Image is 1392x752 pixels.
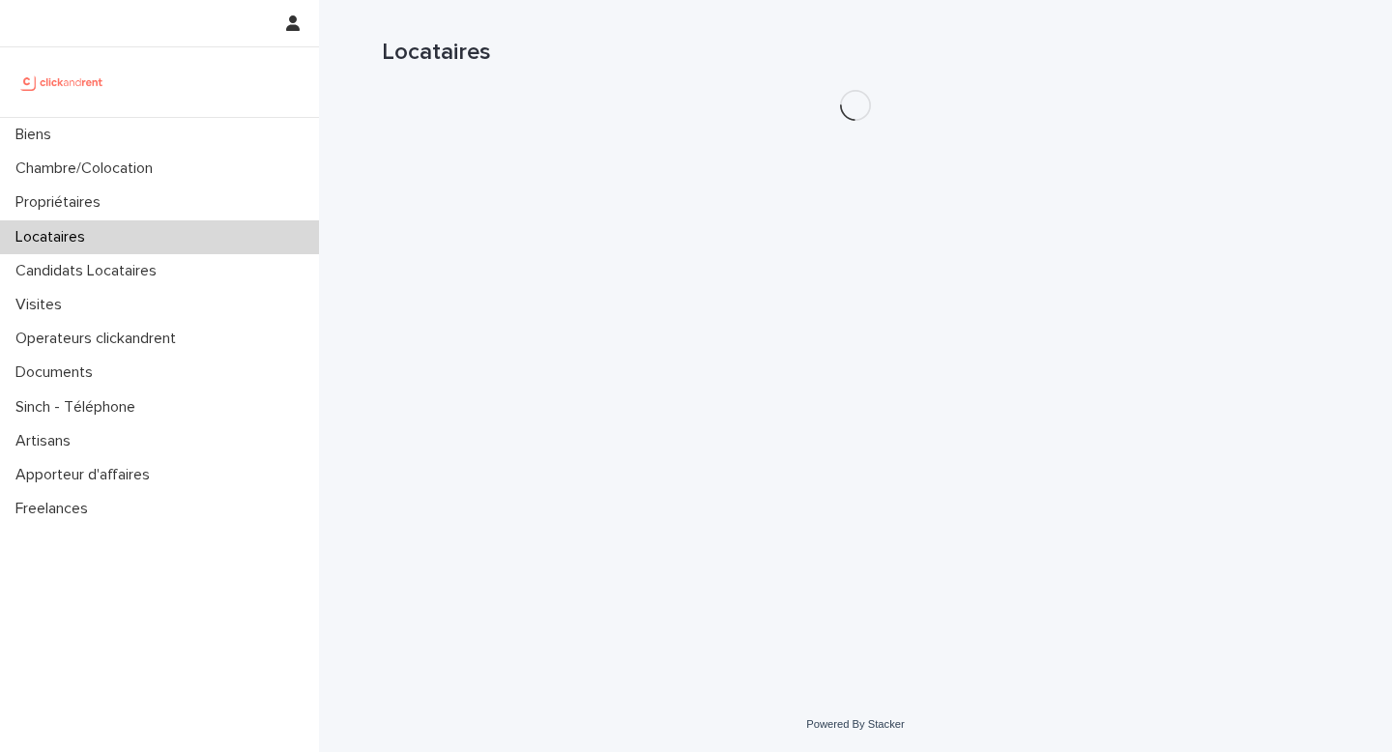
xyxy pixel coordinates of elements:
[8,363,108,382] p: Documents
[8,126,67,144] p: Biens
[8,330,191,348] p: Operateurs clickandrent
[8,228,101,246] p: Locataires
[8,296,77,314] p: Visites
[15,63,109,101] img: UCB0brd3T0yccxBKYDjQ
[8,159,168,178] p: Chambre/Colocation
[8,432,86,450] p: Artisans
[8,262,172,280] p: Candidats Locataires
[8,398,151,417] p: Sinch - Téléphone
[8,466,165,484] p: Apporteur d'affaires
[8,193,116,212] p: Propriétaires
[806,718,904,730] a: Powered By Stacker
[8,500,103,518] p: Freelances
[382,39,1329,67] h1: Locataires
